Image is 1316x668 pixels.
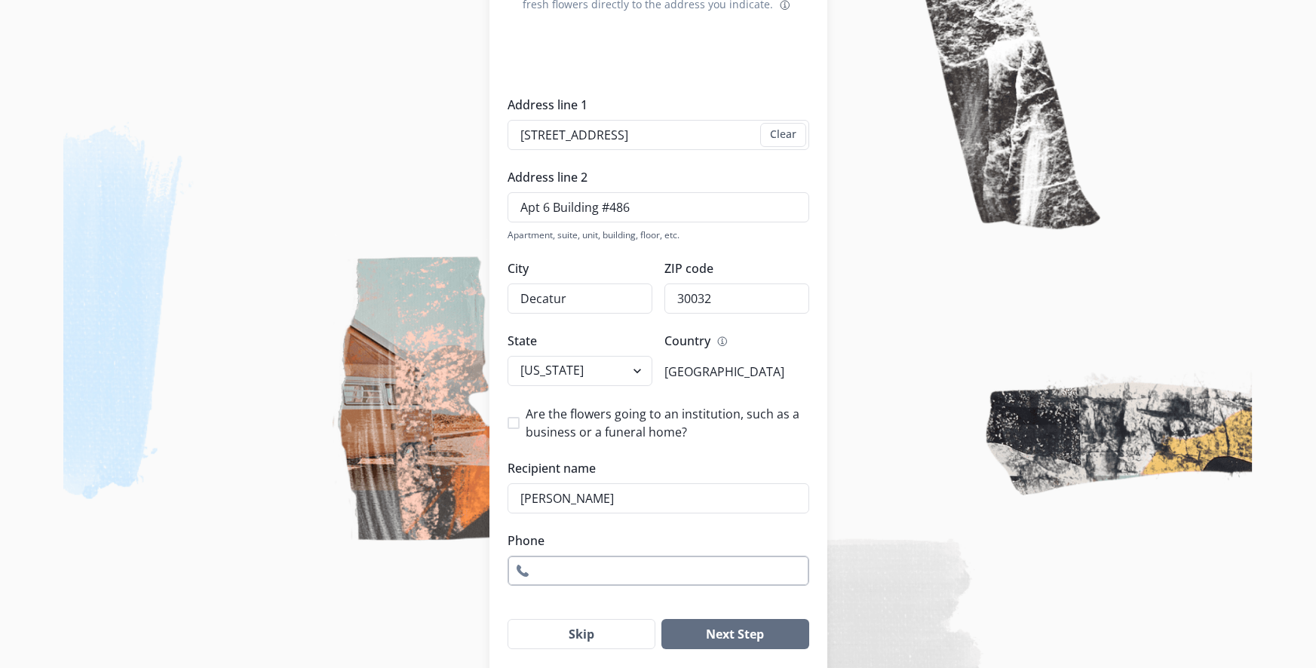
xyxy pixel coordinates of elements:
[664,332,800,351] label: Country
[508,228,809,241] div: Apartment, suite, unit, building, floor, etc.
[508,332,643,350] label: State
[760,123,806,147] button: Clear
[508,532,800,550] label: Phone
[630,21,686,78] div: Preview of some flower bouquets
[508,259,643,277] label: City
[664,259,800,277] label: ZIP code
[713,332,732,351] button: Info
[526,405,809,441] span: Are the flowers going to an institution, such as a business or a funeral home?
[508,168,800,186] label: Address line 2
[508,192,809,222] input: Optional
[661,619,808,649] button: Next Step
[508,619,656,649] button: Skip
[508,96,800,114] label: Address line 1
[664,283,809,314] input: 5 digits
[508,459,800,477] label: Recipient name
[664,363,784,381] p: [GEOGRAPHIC_DATA]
